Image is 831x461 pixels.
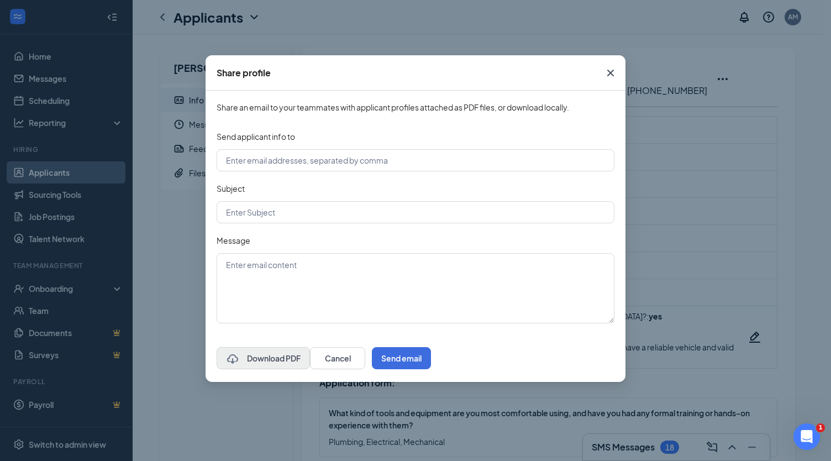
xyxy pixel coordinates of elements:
button: Close [596,55,625,91]
span: Subject [217,184,245,193]
span: Share an email to your teammates with applicant profiles attached as PDF files, or download locally. [217,102,614,113]
span: Send applicant info to [217,132,295,142]
iframe: Intercom live chat [793,423,820,450]
svg: CloudDownload [226,353,239,366]
button: Send email [372,347,431,369]
input: Enter Subject [217,201,614,223]
button: Cancel [310,347,365,369]
button: CloudDownloadDownload PDF [217,347,310,369]
svg: Cross [604,66,617,80]
span: 1 [816,423,825,432]
input: Enter email addresses, separated by comma [217,149,614,171]
div: Share profile [217,67,271,79]
span: Message [217,235,250,245]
